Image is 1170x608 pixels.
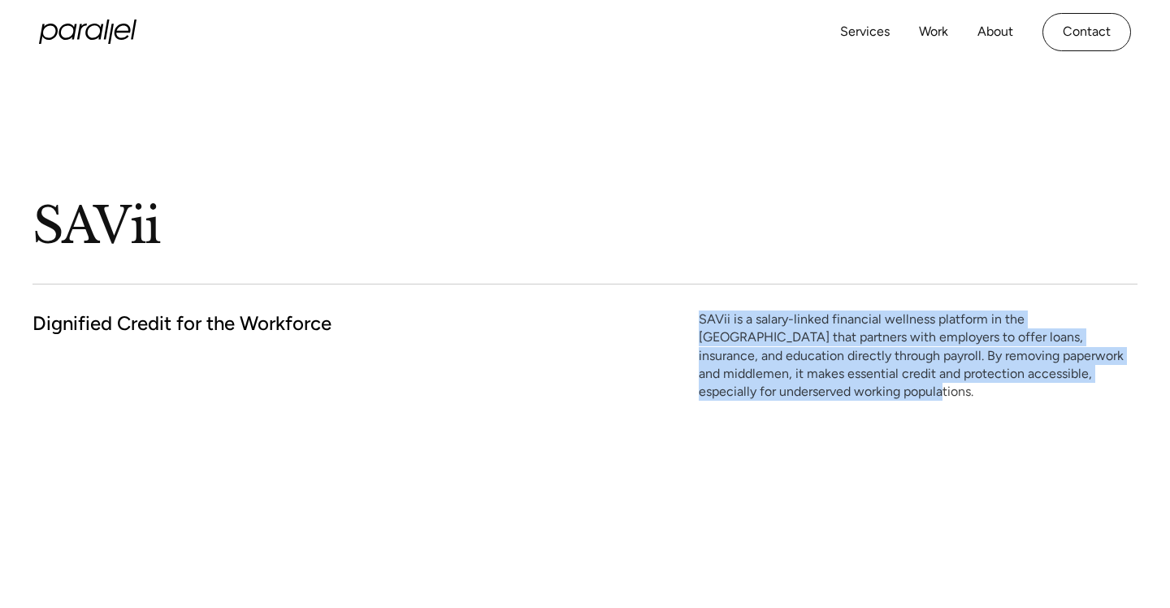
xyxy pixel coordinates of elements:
[840,20,890,44] a: Services
[32,311,331,336] h2: Dignified Credit for the Workforce
[39,20,136,44] a: home
[1042,13,1131,51] a: Contact
[699,311,1137,402] p: SAVii is a salary-linked financial wellness platform in the [GEOGRAPHIC_DATA] that partners with ...
[919,20,948,44] a: Work
[32,194,682,258] h1: SAVii
[977,20,1013,44] a: About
